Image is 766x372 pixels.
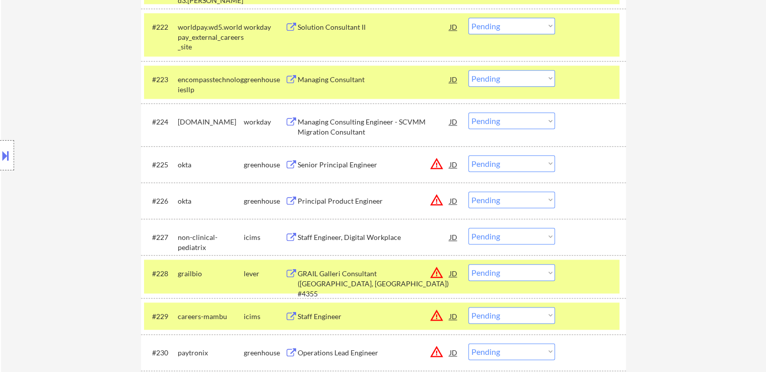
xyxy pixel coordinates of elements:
[244,269,285,279] div: lever
[449,192,459,210] div: JD
[298,117,450,137] div: Managing Consulting Engineer - SCVMM Migration Consultant
[298,232,450,242] div: Staff Engineer, Digital Workplace
[449,18,459,36] div: JD
[244,196,285,206] div: greenhouse
[244,22,285,32] div: workday
[298,22,450,32] div: Solution Consultant II
[298,75,450,85] div: Managing Consultant
[244,348,285,358] div: greenhouse
[244,232,285,242] div: icims
[178,196,244,206] div: okta
[449,70,459,88] div: JD
[178,117,244,127] div: [DOMAIN_NAME]
[449,228,459,246] div: JD
[449,307,459,325] div: JD
[298,312,450,322] div: Staff Engineer
[244,160,285,170] div: greenhouse
[244,312,285,322] div: icims
[178,75,244,94] div: encompasstechnologiesllp
[178,22,244,52] div: worldpay.wd5.worldpay_external_careers_site
[178,269,244,279] div: grailbio
[449,155,459,173] div: JD
[298,160,450,170] div: Senior Principal Engineer
[430,193,444,207] button: warning_amber
[152,22,170,32] div: #222
[449,264,459,282] div: JD
[298,269,450,298] div: GRAIL Galleri Consultant ([GEOGRAPHIC_DATA], [GEOGRAPHIC_DATA]) #4355
[449,112,459,131] div: JD
[244,75,285,85] div: greenhouse
[152,348,170,358] div: #230
[178,312,244,322] div: careers-mambu
[449,343,459,361] div: JD
[298,348,450,358] div: Operations Lead Engineer
[178,160,244,170] div: okta
[178,348,244,358] div: paytronix
[430,308,444,323] button: warning_amber
[298,196,450,206] div: Principal Product Engineer
[430,345,444,359] button: warning_amber
[152,269,170,279] div: #228
[430,157,444,171] button: warning_amber
[152,312,170,322] div: #229
[430,266,444,280] button: warning_amber
[244,117,285,127] div: workday
[178,232,244,252] div: non-clinical-pediatrix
